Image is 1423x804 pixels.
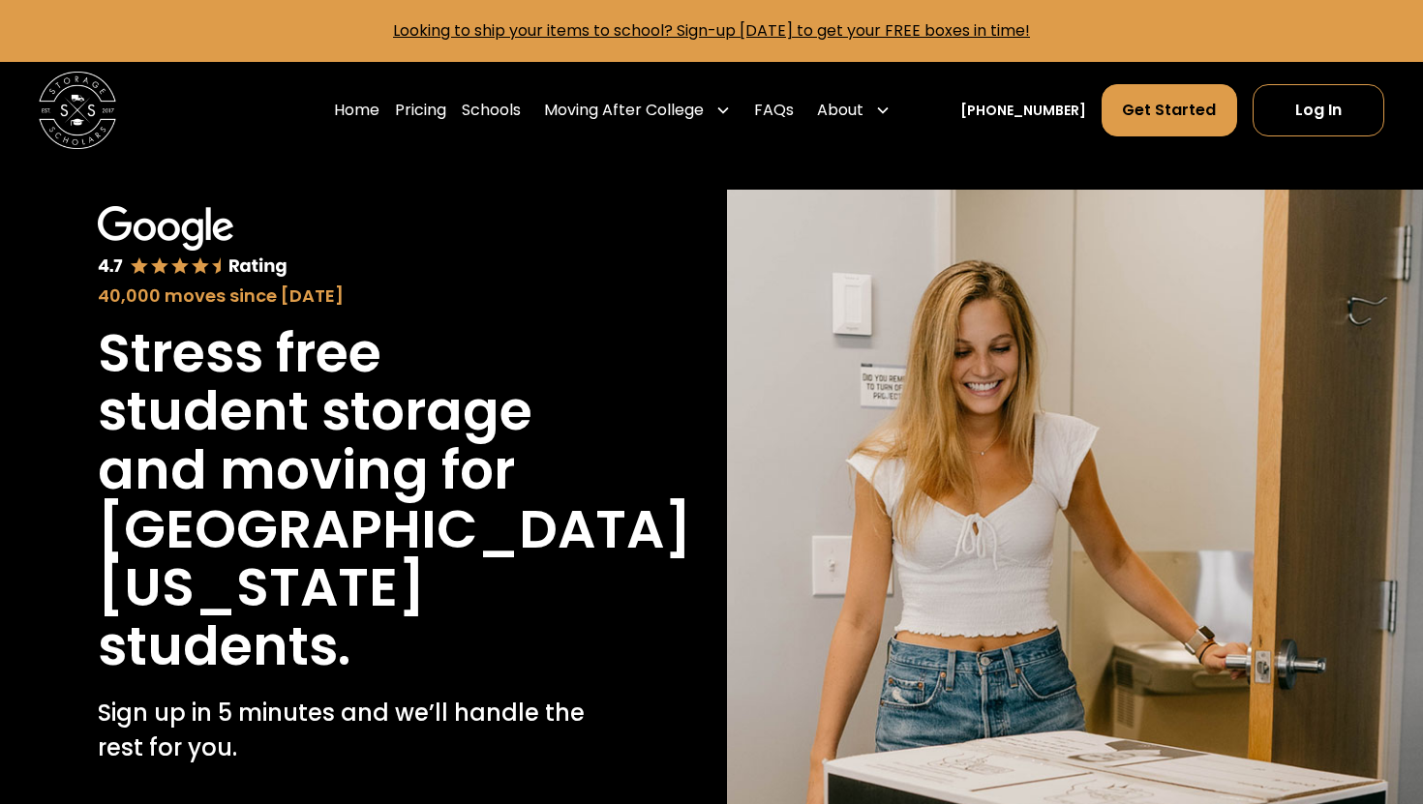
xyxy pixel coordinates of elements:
[395,83,446,137] a: Pricing
[544,99,704,122] div: Moving After College
[462,83,521,137] a: Schools
[98,696,599,765] p: Sign up in 5 minutes and we’ll handle the rest for you.
[393,19,1030,42] a: Looking to ship your items to school? Sign-up [DATE] to get your FREE boxes in time!
[98,206,288,279] img: Google 4.7 star rating
[334,83,379,137] a: Home
[817,99,863,122] div: About
[1253,84,1384,136] a: Log In
[39,72,116,149] img: Storage Scholars main logo
[809,83,898,137] div: About
[536,83,739,137] div: Moving After College
[1102,84,1236,136] a: Get Started
[98,324,599,500] h1: Stress free student storage and moving for
[754,83,794,137] a: FAQs
[960,101,1086,121] a: [PHONE_NUMBER]
[98,500,691,617] h1: [GEOGRAPHIC_DATA][US_STATE]
[98,283,599,309] div: 40,000 moves since [DATE]
[98,617,350,676] h1: students.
